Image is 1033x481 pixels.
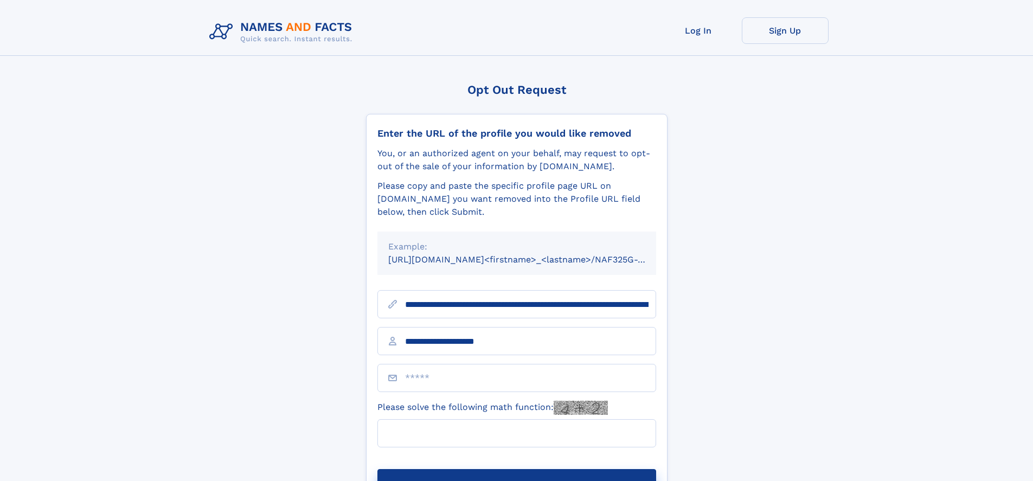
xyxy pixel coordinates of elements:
[366,83,668,97] div: Opt Out Request
[388,254,677,265] small: [URL][DOMAIN_NAME]<firstname>_<lastname>/NAF325G-xxxxxxxx
[742,17,829,44] a: Sign Up
[388,240,645,253] div: Example:
[655,17,742,44] a: Log In
[205,17,361,47] img: Logo Names and Facts
[377,179,656,219] div: Please copy and paste the specific profile page URL on [DOMAIN_NAME] you want removed into the Pr...
[377,147,656,173] div: You, or an authorized agent on your behalf, may request to opt-out of the sale of your informatio...
[377,127,656,139] div: Enter the URL of the profile you would like removed
[377,401,608,415] label: Please solve the following math function:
